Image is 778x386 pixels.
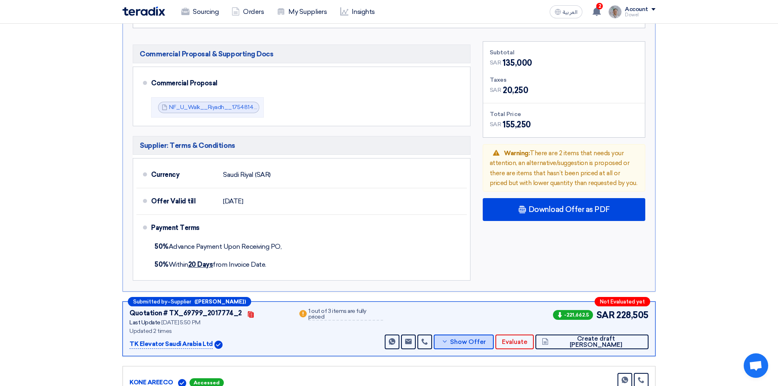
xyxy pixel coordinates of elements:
button: العربية [550,5,582,18]
span: Supplier [171,299,191,304]
a: Insights [334,3,381,21]
span: العربية [563,9,577,15]
span: 135,000 [503,57,532,69]
span: Create draft [PERSON_NAME] [551,336,642,348]
div: Saudi Riyal (SAR) [223,167,271,183]
div: Payment Terms [151,218,457,238]
span: -221,662.5 [553,310,593,320]
div: Offer Valid till [151,192,216,211]
p: TK Elevator Saudi Arabia Ltd [129,339,213,349]
h5: Supplier: Terms & Conditions [133,136,470,155]
span: Commercial Proposal & Supporting Docs [140,49,273,59]
span: [DATE] [223,197,243,205]
u: 20 Days [188,261,213,268]
span: 20,250 [503,84,528,96]
button: Evaluate [495,335,534,349]
img: IMG_1753965247717.jpg [609,5,622,18]
span: Not Evaluated yet [600,299,645,304]
a: Orders [225,3,270,21]
span: Submitted by [133,299,167,304]
span: Within from Invoice Date. [154,261,266,268]
button: Create draft [PERSON_NAME] [535,335,649,349]
div: 1 out of 3 items are fully priced [308,308,383,321]
a: My Suppliers [270,3,333,21]
div: Subtotal [490,48,638,57]
img: Verified Account [214,341,223,349]
span: SAR [490,120,502,129]
b: ([PERSON_NAME]) [194,299,246,304]
a: Sourcing [175,3,225,21]
button: Show Offer [434,335,494,349]
div: Total Price [490,110,638,118]
div: Commercial Proposal [151,74,457,93]
div: Currency [151,165,216,185]
span: There are 2 items that needs your attention, an alternative/suggestion is proposed or there are i... [490,149,638,187]
span: Download Offer as PDF [528,206,610,213]
div: – [128,297,251,306]
strong: 50% [154,243,169,250]
a: NF_U_Walk__Riyadh__1754814140727.pdf [169,104,283,111]
span: 155,250 [503,118,531,131]
span: Last Update [129,319,161,326]
div: Account [625,6,648,13]
div: Quotation # TX_69799_2017774_2 [129,308,242,318]
div: Taxes [490,76,638,84]
span: Warning: [504,149,530,157]
div: Dowel [625,13,655,17]
span: Evaluate [502,339,527,345]
span: Show Offer [450,339,486,345]
span: SAR [490,86,502,94]
div: Updated 2 times [129,327,288,335]
img: Teradix logo [123,7,165,16]
span: [DATE] 5:50 PM [161,319,200,326]
span: 228,505 [616,308,649,322]
a: Open chat [744,353,768,378]
strong: 50% [154,261,169,268]
span: Advance Payment Upon Receiving PO, [154,243,281,250]
span: SAR [490,58,502,67]
span: 2 [596,3,603,9]
span: SAR [596,308,615,322]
